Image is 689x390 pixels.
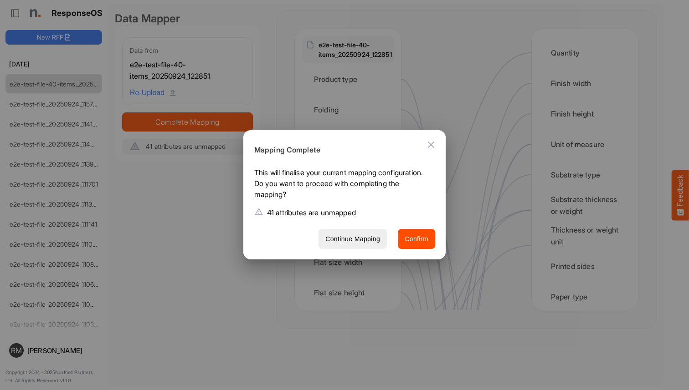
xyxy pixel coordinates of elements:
[420,134,442,156] button: Close dialog
[319,229,387,249] button: Continue Mapping
[267,207,356,218] p: 41 attributes are unmapped
[398,229,435,249] button: Confirm
[254,144,428,156] h6: Mapping Complete
[254,167,428,203] p: This will finalise your current mapping configuration. Do you want to proceed with completing the...
[405,233,428,245] span: Confirm
[325,233,380,245] span: Continue Mapping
